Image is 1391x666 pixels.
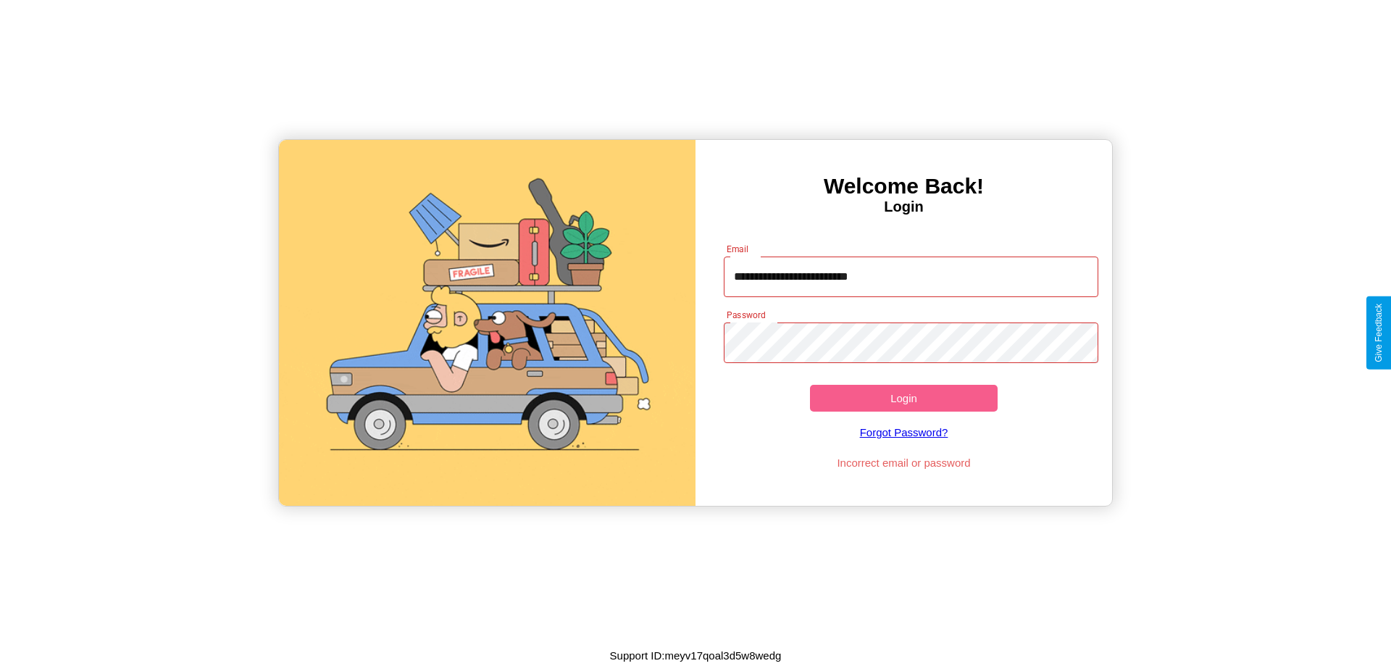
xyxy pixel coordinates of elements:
img: gif [279,140,695,506]
h3: Welcome Back! [695,174,1112,199]
p: Incorrect email or password [717,453,1092,473]
label: Email [727,243,749,255]
a: Forgot Password? [717,412,1092,453]
h4: Login [695,199,1112,215]
p: Support ID: meyv17qoal3d5w8wedg [610,646,782,665]
button: Login [810,385,998,412]
label: Password [727,309,765,321]
div: Give Feedback [1374,304,1384,362]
